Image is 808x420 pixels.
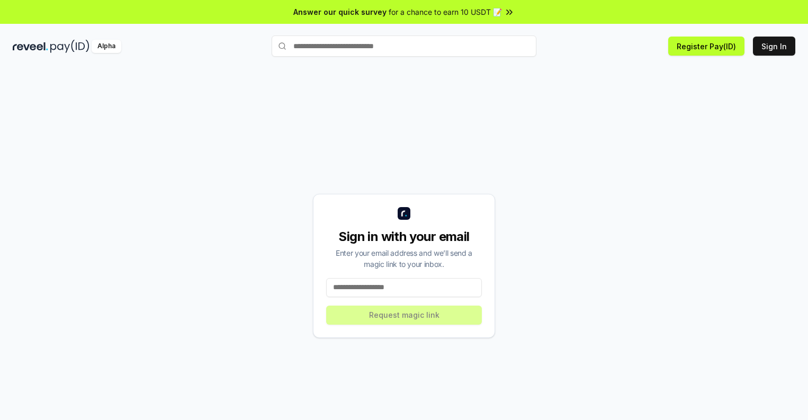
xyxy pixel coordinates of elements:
span: for a chance to earn 10 USDT 📝 [389,6,502,17]
img: reveel_dark [13,40,48,53]
button: Sign In [753,37,795,56]
img: pay_id [50,40,89,53]
span: Answer our quick survey [293,6,387,17]
button: Register Pay(ID) [668,37,744,56]
img: logo_small [398,207,410,220]
div: Enter your email address and we’ll send a magic link to your inbox. [326,247,482,270]
div: Alpha [92,40,121,53]
div: Sign in with your email [326,228,482,245]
